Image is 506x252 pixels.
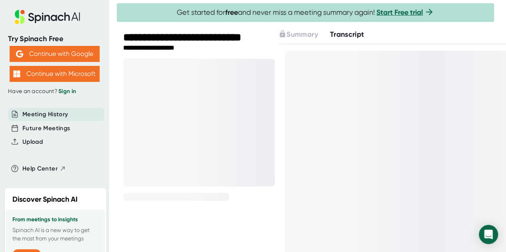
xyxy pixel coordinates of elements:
[286,30,318,39] span: Summary
[22,137,43,147] button: Upload
[22,164,58,173] span: Help Center
[10,46,100,62] button: Continue with Google
[10,66,100,82] button: Continue with Microsoft
[330,29,364,40] button: Transcript
[22,110,68,119] button: Meeting History
[22,124,70,133] button: Future Meetings
[22,164,66,173] button: Help Center
[225,8,238,17] b: free
[16,50,23,58] img: Aehbyd4JwY73AAAAAElFTkSuQmCC
[177,8,434,17] span: Get started for and never miss a meeting summary again!
[12,194,78,205] h2: Discover Spinach AI
[278,29,330,40] div: Upgrade to access
[12,216,99,223] h3: From meetings to insights
[8,88,101,95] div: Have an account?
[8,34,101,44] div: Try Spinach Free
[58,88,76,95] a: Sign in
[278,29,318,40] button: Summary
[12,226,99,243] p: Spinach AI is a new way to get the most from your meetings
[330,30,364,39] span: Transcript
[376,8,423,17] a: Start Free trial
[479,225,498,244] div: Open Intercom Messenger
